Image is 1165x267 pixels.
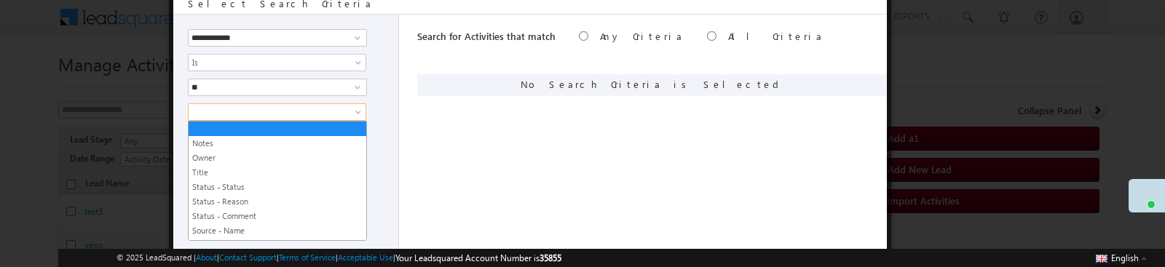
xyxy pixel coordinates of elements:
span: Is [189,56,347,69]
a: Contact Support [219,252,277,262]
a: Acceptable Use [338,252,393,262]
span: Your Leadsquared Account Number is [395,252,561,263]
a: Source - Campaign [189,239,366,252]
label: All Criteria [728,30,824,42]
a: Source - Name [189,224,366,237]
a: Show All Items [347,31,365,45]
span: © 2025 LeadSquared | | | | | [116,251,561,265]
a: Owner [189,151,366,164]
span: English [1111,252,1139,263]
label: Any Criteria [600,30,684,42]
span: Search for Activities that match [417,30,556,42]
button: English [1092,249,1150,266]
a: Title [189,166,366,179]
a: Notes [189,137,366,150]
a: Status - Reason [189,195,366,208]
a: Is [188,54,366,71]
a: About [196,252,217,262]
a: Terms of Service [279,252,336,262]
a: Show All Items [347,80,365,95]
a: Status - Comment [189,210,366,223]
span: 35855 [540,252,561,263]
a: Status - Status [189,180,366,194]
div: No Search Criteria is Selected [417,74,887,96]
